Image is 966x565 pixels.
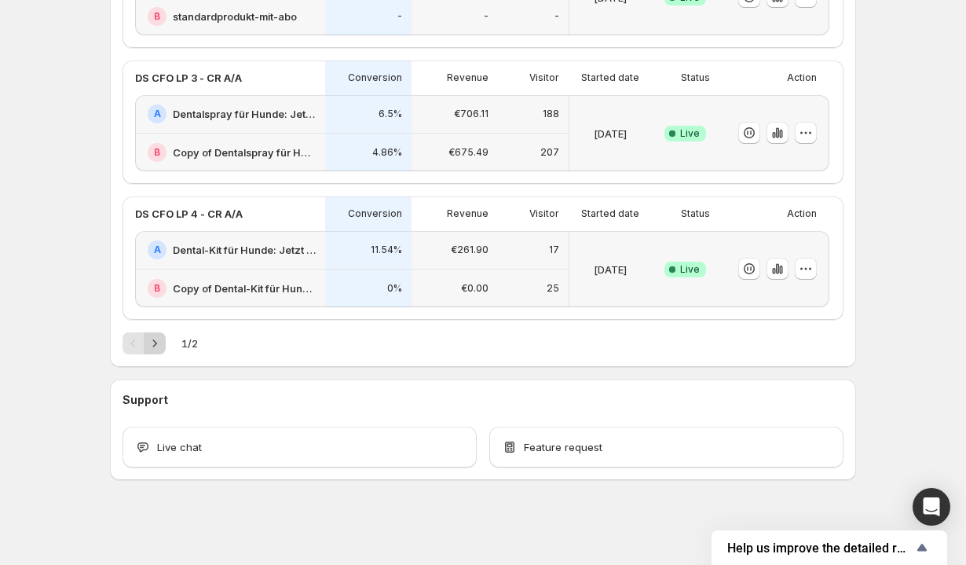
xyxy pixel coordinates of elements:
p: Conversion [348,72,402,84]
p: Action [787,72,817,84]
p: 0% [387,282,402,295]
button: Show survey - Help us improve the detailed report for A/B campaigns [727,538,931,557]
h2: B [154,282,160,295]
button: Next [144,332,166,354]
p: DS CFO LP 4 - CR A/A [135,206,243,222]
p: €706.11 [454,108,488,120]
p: [DATE] [594,126,627,141]
p: - [554,10,559,23]
p: 17 [549,244,559,256]
h2: A [154,108,161,120]
div: Open Intercom Messenger [913,488,950,526]
h2: Copy of Dentalspray für Hunde: Jetzt unschlagbaren Neukunden Deal sichern! [173,145,316,160]
p: - [484,10,488,23]
p: 4.86% [372,146,402,159]
h2: standardprodukt-mit-abo [173,9,297,24]
p: 6.5% [379,108,402,120]
span: Live chat [157,439,202,455]
p: 188 [543,108,559,120]
h2: B [154,146,160,159]
p: €675.49 [448,146,488,159]
p: Visitor [529,207,559,220]
p: Started date [581,207,639,220]
p: - [397,10,402,23]
p: DS CFO LP 3 - CR A/A [135,70,242,86]
p: [DATE] [594,262,627,277]
p: 207 [540,146,559,159]
p: Started date [581,72,639,84]
p: Revenue [447,207,488,220]
nav: Pagination [123,332,166,354]
h2: Dentalspray für Hunde: Jetzt unschlagbaren Neukunden Deal sichern! [173,106,316,122]
p: Action [787,207,817,220]
h2: Dental-Kit für Hunde: Jetzt unschlagbaren Neukunden Deal sichern! [173,242,316,258]
p: €0.00 [461,282,488,295]
h2: Copy of Dental-Kit für Hunde: Jetzt unschlagbaren Neukunden Deal sichern! [173,281,316,296]
span: Live [680,263,700,276]
p: Visitor [529,72,559,84]
span: Help us improve the detailed report for A/B campaigns [727,541,913,556]
h2: A [154,244,161,256]
p: Status [681,72,710,84]
p: Revenue [447,72,488,84]
p: €261.90 [451,244,488,256]
p: 11.54% [371,244,402,256]
h3: Support [123,392,168,408]
span: Live [680,127,700,140]
h2: B [154,10,160,23]
span: 1 / 2 [181,336,198,351]
p: 25 [547,282,559,295]
span: Feature request [524,439,602,455]
p: Conversion [348,207,402,220]
p: Status [681,207,710,220]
